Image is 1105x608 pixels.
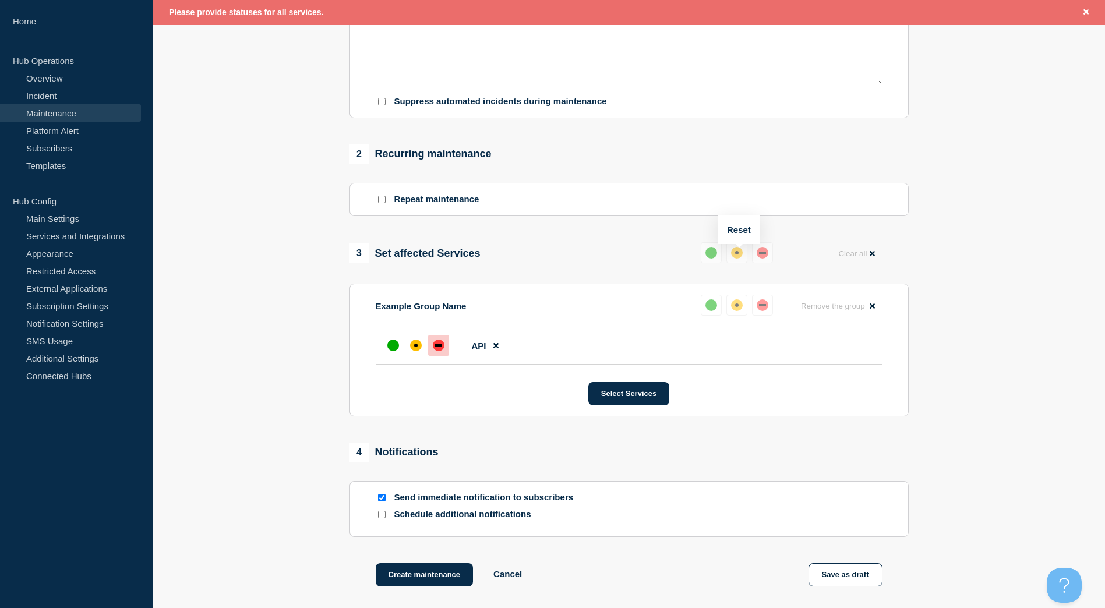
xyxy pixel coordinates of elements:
[731,299,743,311] div: affected
[757,247,768,259] div: down
[752,242,773,263] button: down
[378,196,386,203] input: Repeat maintenance
[801,302,865,310] span: Remove the group
[757,299,768,311] div: down
[378,511,386,518] input: Schedule additional notifications
[394,96,607,107] p: Suppress automated incidents during maintenance
[410,340,422,351] div: affected
[387,340,399,351] div: up
[726,295,747,316] button: affected
[394,509,581,520] p: Schedule additional notifications
[376,563,474,586] button: Create maintenance
[376,301,467,311] p: Example Group Name
[701,242,722,263] button: up
[378,494,386,501] input: Send immediate notification to subscribers
[394,492,581,503] p: Send immediate notification to subscribers
[727,225,751,235] button: Reset
[169,8,323,17] span: Please provide statuses for all services.
[794,295,882,317] button: Remove the group
[705,247,717,259] div: up
[394,194,479,205] p: Repeat maintenance
[493,569,522,579] button: Cancel
[831,242,882,265] button: Clear all
[472,341,486,351] span: API
[1047,568,1082,603] iframe: Help Scout Beacon - Open
[349,144,492,164] div: Recurring maintenance
[726,242,747,263] button: affected
[349,144,369,164] span: 2
[349,243,369,263] span: 3
[378,98,386,105] input: Suppress automated incidents during maintenance
[705,299,717,311] div: up
[1079,6,1093,19] button: Close banner
[433,340,444,351] div: down
[349,443,439,462] div: Notifications
[752,295,773,316] button: down
[731,247,743,259] div: affected
[701,295,722,316] button: up
[809,563,882,586] button: Save as draft
[349,243,481,263] div: Set affected Services
[588,382,669,405] button: Select Services
[349,443,369,462] span: 4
